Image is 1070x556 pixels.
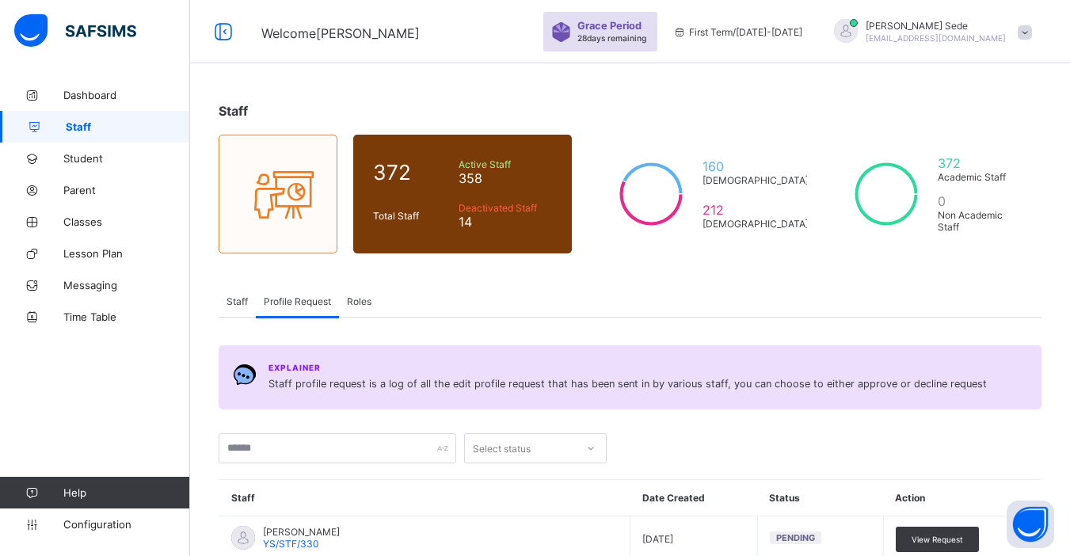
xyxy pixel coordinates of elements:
div: ThomasSede [818,19,1040,45]
img: default.svg [231,526,255,550]
span: Time Table [63,310,190,323]
span: Student [63,152,190,165]
span: 212 [703,202,809,218]
span: Explainer [268,363,321,372]
span: Non Academic Staff [938,209,1022,233]
span: [PERSON_NAME] Sede [866,20,1006,32]
span: View Request [912,535,963,544]
span: Staff [219,103,248,119]
span: Lesson Plan [63,247,190,260]
span: [EMAIL_ADDRESS][DOMAIN_NAME] [866,33,1006,43]
div: Select status [473,433,531,463]
img: Chat.054c5d80b312491b9f15f6fadeacdca6.svg [233,363,257,387]
span: Grace Period [577,20,642,32]
span: Staff [227,295,248,307]
span: Classes [63,215,190,228]
span: Active Staff [459,158,553,170]
th: Staff [219,480,630,516]
span: Profile Request [264,295,331,307]
span: Dashboard [63,89,190,101]
span: 358 [459,170,553,186]
span: [DEMOGRAPHIC_DATA] [703,174,809,186]
th: Date Created [630,480,758,516]
span: Academic Staff [938,171,1022,183]
th: Status [757,480,883,516]
span: Pending [776,532,815,543]
button: Open asap [1007,501,1054,548]
th: Action [883,480,1041,516]
span: [PERSON_NAME] [263,526,340,538]
span: 160 [703,158,809,174]
span: Roles [347,295,371,307]
span: 0 [938,193,1022,209]
span: Parent [63,184,190,196]
span: 28 days remaining [577,33,646,43]
span: 372 [373,160,451,185]
span: Deactivated Staff [459,202,553,214]
span: Staff profile request is a log of all the edit profile request that has been sent in by various s... [268,376,987,392]
span: 14 [459,214,553,230]
span: Staff [66,120,190,133]
span: Welcome [PERSON_NAME] [261,25,420,41]
div: Total Staff [369,206,455,226]
span: [DATE] [642,533,745,545]
span: session/term information [673,26,802,38]
span: Messaging [63,279,190,291]
span: [DEMOGRAPHIC_DATA] [703,218,809,230]
span: Configuration [63,518,189,531]
span: Help [63,486,189,499]
img: safsims [14,14,136,48]
span: 372 [938,155,1022,171]
img: sticker-purple.71386a28dfed39d6af7621340158ba97.svg [551,22,571,42]
span: YS/STF/330 [263,538,319,550]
